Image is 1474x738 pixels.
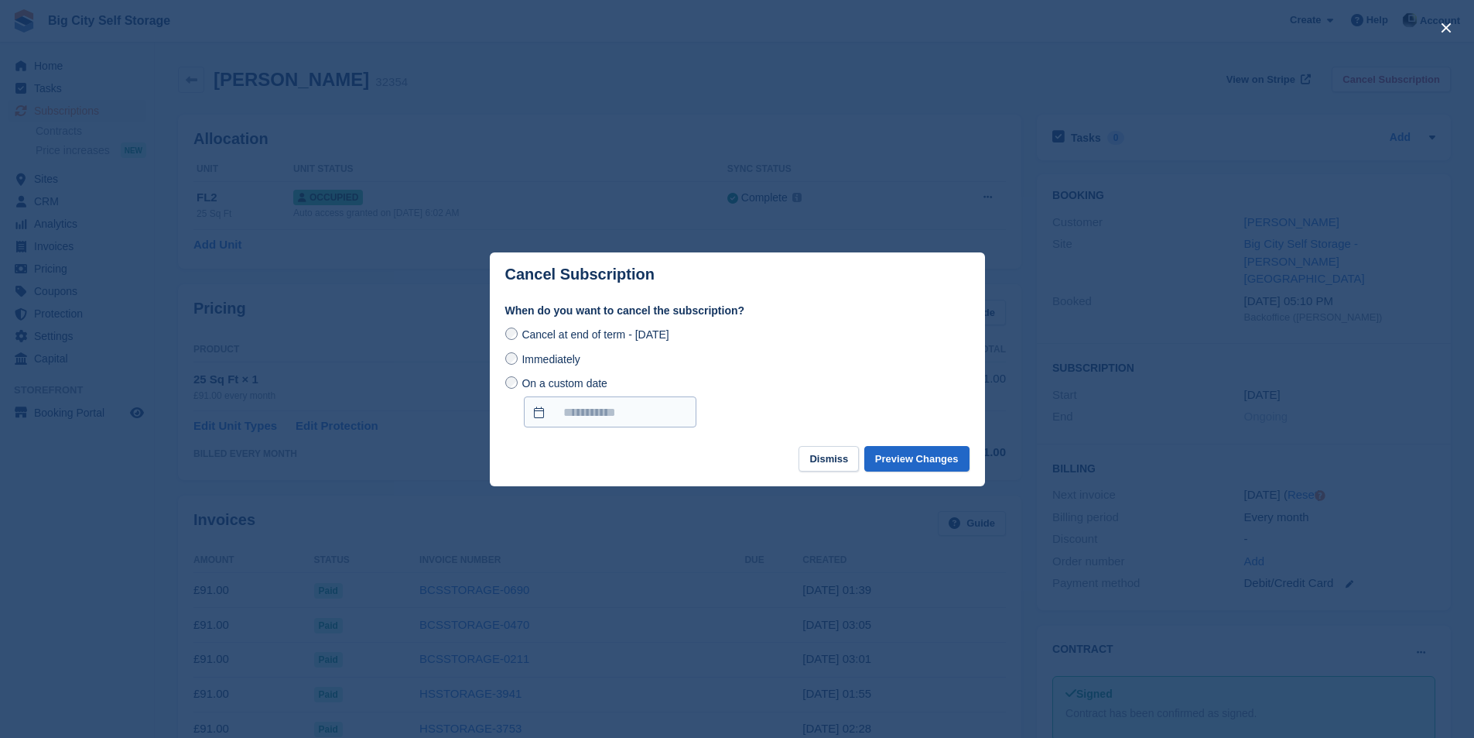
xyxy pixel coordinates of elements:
[524,396,696,427] input: On a custom date
[522,328,669,341] span: Cancel at end of term - [DATE]
[505,266,655,283] p: Cancel Subscription
[864,446,970,472] button: Preview Changes
[505,303,970,319] label: When do you want to cancel the subscription?
[505,328,518,340] input: Cancel at end of term - [DATE]
[1434,15,1459,40] button: close
[522,353,580,366] span: Immediately
[522,377,607,390] span: On a custom date
[505,352,518,365] input: Immediately
[505,376,518,389] input: On a custom date
[799,446,859,472] button: Dismiss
